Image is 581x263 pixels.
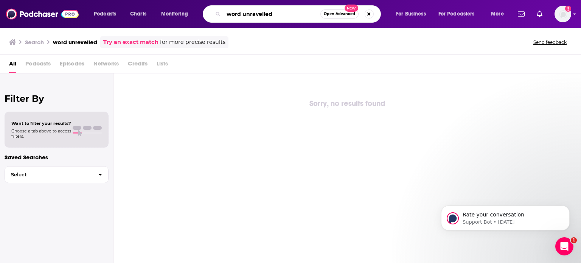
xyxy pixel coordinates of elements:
iframe: Intercom live chat [555,237,573,255]
span: Credits [128,58,148,73]
h2: Filter By [5,93,109,104]
span: Lists [157,58,168,73]
button: open menu [433,8,486,20]
h3: word unrevelled [53,39,97,46]
span: 1 [571,237,577,243]
span: Select [5,172,92,177]
button: Show profile menu [555,6,571,22]
span: More [491,9,504,19]
span: Podcasts [25,58,51,73]
span: Monitoring [161,9,188,19]
img: User Profile [555,6,571,22]
button: Select [5,166,109,183]
a: Show notifications dropdown [515,8,528,20]
span: Want to filter your results? [11,121,71,126]
button: open menu [391,8,435,20]
button: open menu [156,8,198,20]
iframe: Intercom notifications message [430,190,581,243]
button: Send feedback [531,39,569,45]
span: Networks [93,58,119,73]
button: open menu [89,8,126,20]
input: Search podcasts, credits, & more... [224,8,320,20]
span: for more precise results [160,38,225,47]
img: Podchaser - Follow, Share and Rate Podcasts [6,7,79,21]
span: For Business [396,9,426,19]
span: Episodes [60,58,84,73]
span: Open Advanced [324,12,355,16]
a: Try an exact match [103,38,158,47]
span: Logged in as N0elleB7 [555,6,571,22]
a: Charts [125,8,151,20]
span: Choose a tab above to access filters. [11,128,71,139]
span: Charts [130,9,146,19]
div: Sorry, no results found [113,98,581,110]
button: open menu [486,8,513,20]
a: Show notifications dropdown [534,8,545,20]
span: For Podcasters [438,9,475,19]
p: Saved Searches [5,154,109,161]
span: New [345,5,358,12]
div: Search podcasts, credits, & more... [210,5,388,23]
svg: Add a profile image [565,6,571,12]
a: All [9,58,16,73]
button: Open AdvancedNew [320,9,359,19]
h3: Search [25,39,44,46]
span: Podcasts [94,9,116,19]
